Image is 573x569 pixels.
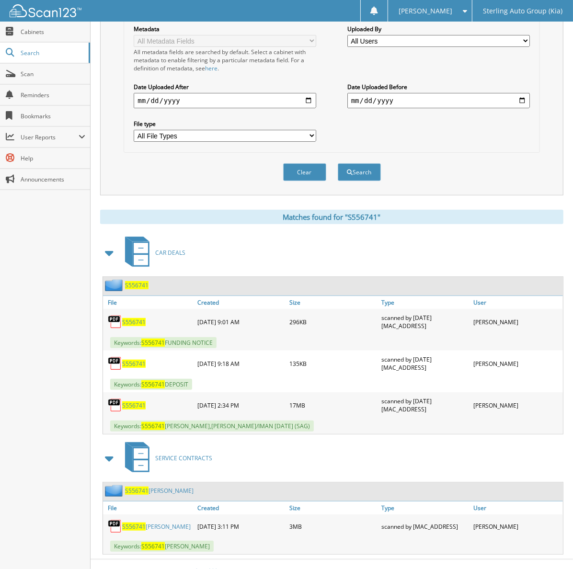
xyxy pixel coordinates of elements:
[21,28,85,36] span: Cabinets
[122,318,146,326] a: S556741
[100,210,563,224] div: Matches found for "S556741"
[287,517,379,536] div: 3MB
[141,339,165,347] span: S556741
[347,93,530,108] input: end
[10,4,81,17] img: scan123-logo-white.svg
[21,112,85,120] span: Bookmarks
[21,70,85,78] span: Scan
[134,25,316,33] label: Metadata
[110,541,214,552] span: Keywords: [PERSON_NAME]
[195,517,287,536] div: [DATE] 3:11 PM
[105,279,125,291] img: folder2.png
[108,315,122,329] img: PDF.png
[195,353,287,374] div: [DATE] 9:18 AM
[283,163,326,181] button: Clear
[122,401,146,410] a: S556741
[122,523,146,531] span: S556741
[134,83,316,91] label: Date Uploaded After
[471,353,563,374] div: [PERSON_NAME]
[134,93,316,108] input: start
[379,353,471,374] div: scanned by [DATE][MAC_ADDRESS]
[155,249,185,257] span: CAR DEALS
[122,360,146,368] a: S556741
[155,454,212,462] span: SERVICE CONTRACTS
[471,311,563,332] div: [PERSON_NAME]
[399,8,452,14] span: [PERSON_NAME]
[125,487,194,495] a: S556741[PERSON_NAME]
[471,517,563,536] div: [PERSON_NAME]
[287,395,379,416] div: 17MB
[141,422,165,430] span: S556741
[483,8,562,14] span: Sterling Auto Group (Kia)
[379,296,471,309] a: Type
[471,395,563,416] div: [PERSON_NAME]
[119,439,212,477] a: SERVICE CONTRACTS
[141,380,165,388] span: S556741
[21,49,84,57] span: Search
[205,64,218,72] a: here
[379,311,471,332] div: scanned by [DATE][MAC_ADDRESS]
[195,395,287,416] div: [DATE] 2:34 PM
[21,154,85,162] span: Help
[103,296,195,309] a: File
[110,337,217,348] span: Keywords: FUNDING NOTICE
[21,133,79,141] span: User Reports
[108,519,122,534] img: PDF.png
[125,487,149,495] span: S556741
[21,91,85,99] span: Reminders
[108,398,122,412] img: PDF.png
[379,517,471,536] div: scanned by [MAC_ADDRESS]
[21,175,85,183] span: Announcements
[134,48,316,72] div: All metadata fields are searched by default. Select a cabinet with metadata to enable filtering b...
[103,501,195,514] a: File
[122,523,191,531] a: S556741[PERSON_NAME]
[110,421,314,432] span: Keywords: [PERSON_NAME],[PERSON_NAME]/IMAN [DATE] (SAG)
[287,353,379,374] div: 135KB
[195,311,287,332] div: [DATE] 9:01 AM
[347,83,530,91] label: Date Uploaded Before
[471,296,563,309] a: User
[108,356,122,371] img: PDF.png
[525,523,573,569] iframe: Chat Widget
[287,501,379,514] a: Size
[195,501,287,514] a: Created
[287,296,379,309] a: Size
[379,501,471,514] a: Type
[195,296,287,309] a: Created
[141,542,165,550] span: S556741
[471,501,563,514] a: User
[125,281,149,289] a: S556741
[338,163,381,181] button: Search
[379,395,471,416] div: scanned by [DATE][MAC_ADDRESS]
[287,311,379,332] div: 296KB
[134,120,316,128] label: File type
[105,485,125,497] img: folder2.png
[347,25,530,33] label: Uploaded By
[119,234,185,272] a: CAR DEALS
[110,379,192,390] span: Keywords: DEPOSIT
